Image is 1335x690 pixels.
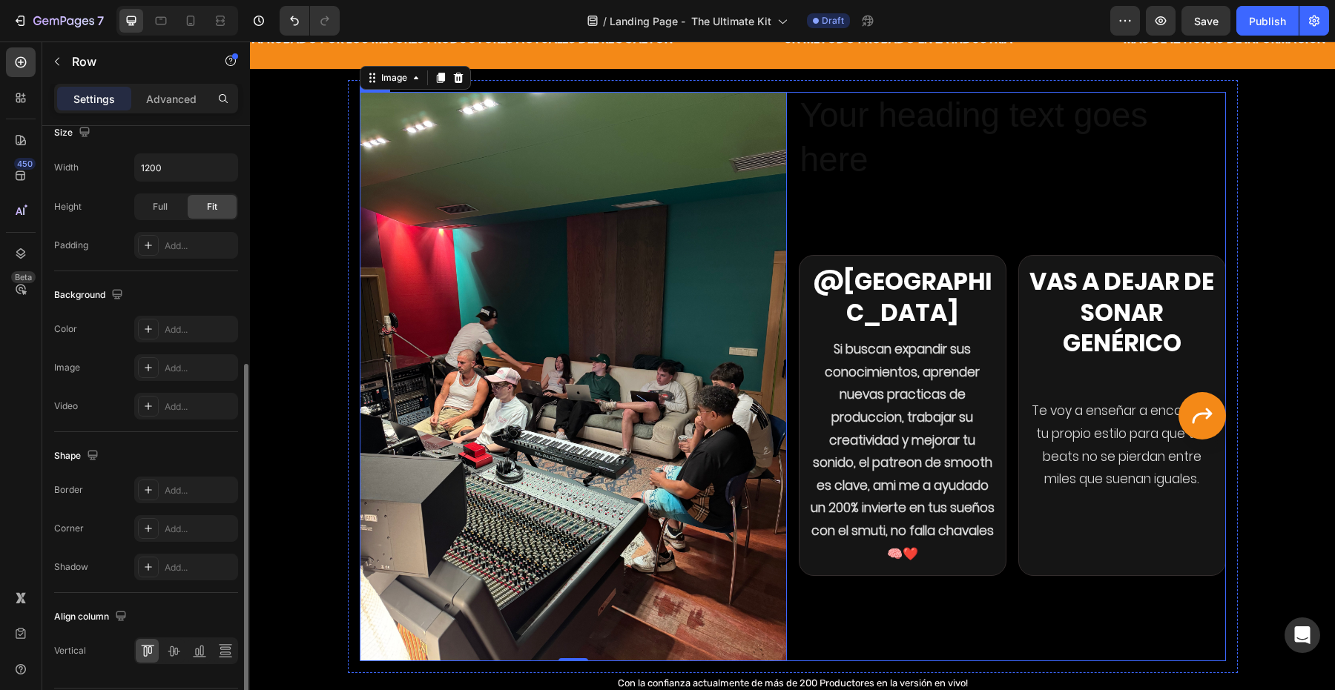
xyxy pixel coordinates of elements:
span: / [603,13,607,29]
div: Height [54,200,82,213]
div: Border [54,483,83,497]
div: Vertical [54,644,86,657]
div: Rich Text Editor. Editing area: main [558,295,747,525]
span: Full [153,200,168,213]
button: Carousel Next Arrow [929,351,976,398]
span: Draft [822,14,844,27]
p: Row [72,53,198,70]
button: Save [1181,6,1230,36]
div: Add... [165,400,234,414]
div: Video [54,399,78,413]
p: Settings [73,91,115,107]
div: Add... [165,323,234,336]
p: Advanced [146,91,197,107]
div: Add... [165,523,234,536]
div: Undo/Redo [280,6,340,36]
div: Background [54,285,126,305]
p: 7 [97,12,104,30]
div: Publish [1249,13,1286,29]
span: Fit [207,200,217,213]
p: Te voy a enseñar a encontrar tu propio estilo para que tus beats no se pierdan entre miles que su... [779,358,965,448]
button: 7 [6,6,111,36]
div: Open Intercom Messenger [1285,617,1320,653]
div: Corner [54,522,84,535]
iframe: Design area [250,42,1335,690]
div: Add... [165,484,234,497]
div: Size [54,123,93,143]
div: 450 [14,158,36,170]
span: Save [1194,15,1219,27]
div: Beta [11,271,36,283]
div: Padding [54,239,88,252]
div: Color [54,322,77,336]
div: Width [54,161,79,174]
strong: Vas a dejar de sonar genérico [779,223,964,318]
div: Shape [54,446,102,466]
input: Auto [135,154,237,181]
div: Add... [165,239,234,253]
p: Con la confianza actualmente de más de 200 Productores en la versión en vivo! [1,633,1084,650]
p: @[GEOGRAPHIC_DATA] [560,225,745,286]
div: Align column [54,607,130,627]
div: Add... [165,362,234,375]
h2: Your heading text goes here [549,50,976,142]
strong: Si buscan expandir sus conocimientos, aprender nuevas practicas de produccion, trabajar su creati... [561,299,745,520]
div: Image [54,361,80,374]
div: Shadow [54,560,88,574]
button: Publish [1236,6,1299,36]
div: Add... [165,561,234,574]
h2: Rich Text Editor. Editing area: main [558,223,747,288]
span: Landing Page - The Ultimate Kit [610,13,771,29]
